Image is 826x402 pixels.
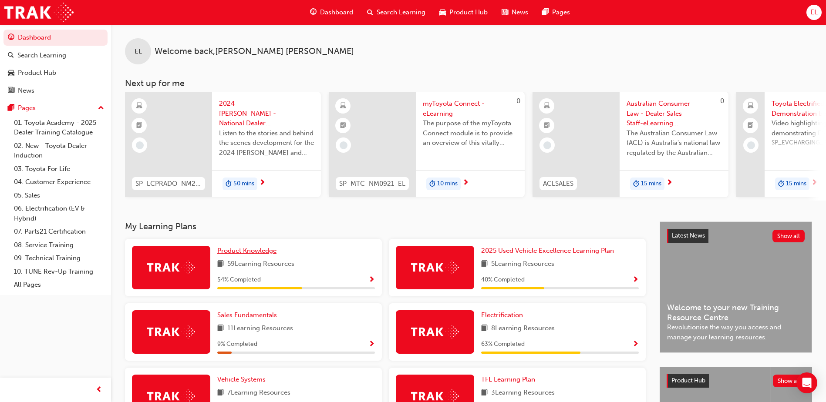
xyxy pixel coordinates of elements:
[423,118,518,148] span: The purpose of the myToyota Connect module is to provide an overview of this vitally important ne...
[423,99,518,118] span: myToyota Connect - eLearning
[259,179,266,187] span: next-icon
[217,323,224,334] span: book-icon
[667,303,805,322] span: Welcome to your new Training Resource Centre
[10,278,108,291] a: All Pages
[796,372,817,393] div: Open Intercom Messenger
[368,276,375,284] span: Show Progress
[3,47,108,64] a: Search Learning
[10,265,108,278] a: 10. TUNE Rev-Up Training
[786,179,806,189] span: 15 mins
[8,34,14,42] span: guage-icon
[481,375,539,385] a: TFL Learning Plan
[10,202,108,225] a: 06. Electrification (EV & Hybrid)
[136,120,142,131] span: booktick-icon
[217,247,276,255] span: Product Knowledge
[641,179,661,189] span: 15 mins
[135,179,202,189] span: SP_LCPRADO_NM24_PODCASTVID
[481,246,617,256] a: 2025 Used Vehicle Excellence Learning Plan
[10,116,108,139] a: 01. Toyota Academy - 2025 Dealer Training Catalogue
[632,275,639,285] button: Show Progress
[544,100,550,112] span: learningResourceType_ELEARNING-icon
[18,103,36,113] div: Pages
[667,374,805,388] a: Product HubShow all
[368,341,375,348] span: Show Progress
[3,100,108,116] button: Pages
[340,120,346,131] span: booktick-icon
[226,178,232,190] span: duration-icon
[8,87,14,95] span: news-icon
[320,7,353,17] span: Dashboard
[10,225,108,238] a: 07. Parts21 Certification
[481,259,488,270] span: book-icon
[303,3,360,21] a: guage-iconDashboard
[481,247,614,255] span: 2025 Used Vehicle Excellence Learning Plan
[340,100,346,112] span: learningResourceType_ELEARNING-icon
[136,141,144,149] span: learningRecordVerb_NONE-icon
[340,141,347,149] span: learningRecordVerb_NONE-icon
[147,325,195,338] img: Trak
[806,5,822,20] button: EL
[329,92,525,197] a: 0SP_MTC_NM0921_ELmyToyota Connect - eLearningThe purpose of the myToyota Connect module is to pro...
[227,323,293,334] span: 11 Learning Resources
[3,65,108,81] a: Product Hub
[8,104,14,112] span: pages-icon
[368,339,375,350] button: Show Progress
[96,385,102,395] span: prev-icon
[411,325,459,338] img: Trak
[491,388,555,399] span: 3 Learning Resources
[512,7,528,17] span: News
[432,3,495,21] a: car-iconProduct Hub
[747,141,755,149] span: learningRecordVerb_NONE-icon
[748,100,754,112] span: laptop-icon
[368,275,375,285] button: Show Progress
[217,310,280,320] a: Sales Fundamentals
[481,310,526,320] a: Electrification
[720,97,724,105] span: 0
[667,322,805,342] span: Revolutionise the way you access and manage your learning resources.
[672,232,705,239] span: Latest News
[233,179,254,189] span: 50 mins
[772,230,805,242] button: Show all
[481,388,488,399] span: book-icon
[516,97,520,105] span: 0
[360,3,432,21] a: search-iconSearch Learning
[632,276,639,284] span: Show Progress
[533,92,728,197] a: 0ACLSALESAustralian Consumer Law - Dealer Sales Staff-eLearning moduleThe Australian Consumer Law...
[147,261,195,274] img: Trak
[481,375,535,383] span: TFL Learning Plan
[3,28,108,100] button: DashboardSearch LearningProduct HubNews
[310,7,317,18] span: guage-icon
[377,7,425,17] span: Search Learning
[18,86,34,96] div: News
[481,323,488,334] span: book-icon
[227,259,294,270] span: 59 Learning Resources
[10,175,108,189] a: 04. Customer Experience
[339,179,405,189] span: SP_MTC_NM0921_EL
[491,323,555,334] span: 8 Learning Resources
[136,100,142,112] span: learningResourceType_ELEARNING-icon
[3,30,108,46] a: Dashboard
[778,178,784,190] span: duration-icon
[217,375,269,385] a: Vehicle Systems
[632,341,639,348] span: Show Progress
[462,179,469,187] span: next-icon
[217,246,280,256] a: Product Knowledge
[10,238,108,252] a: 08. Service Training
[773,375,806,387] button: Show all
[633,178,639,190] span: duration-icon
[811,179,818,187] span: next-icon
[535,3,577,21] a: pages-iconPages
[217,375,266,383] span: Vehicle Systems
[666,179,673,187] span: next-icon
[748,120,754,131] span: booktick-icon
[491,259,554,270] span: 5 Learning Resources
[660,221,812,353] a: Latest NewsShow allWelcome to your new Training Resource CentreRevolutionise the way you access a...
[4,3,74,22] img: Trak
[502,7,508,18] span: news-icon
[481,275,525,285] span: 40 % Completed
[543,179,573,189] span: ACLSALES
[449,7,488,17] span: Product Hub
[495,3,535,21] a: news-iconNews
[481,339,525,349] span: 63 % Completed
